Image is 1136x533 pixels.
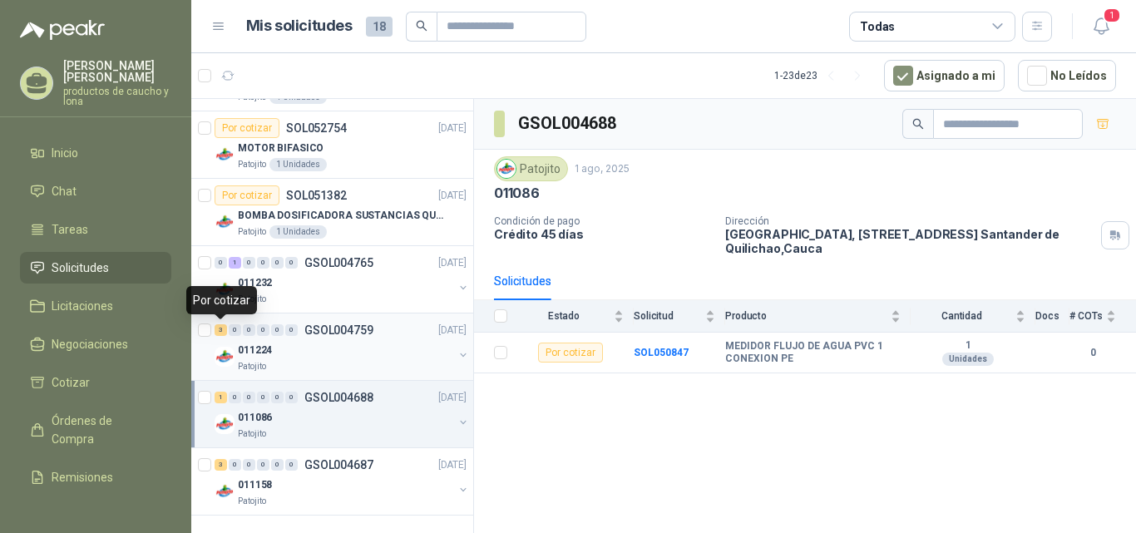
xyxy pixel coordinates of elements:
[238,410,272,426] p: 011086
[243,257,255,269] div: 0
[860,17,895,36] div: Todas
[20,20,105,40] img: Logo peakr
[215,145,235,165] img: Company Logo
[246,14,353,38] h1: Mis solicitudes
[238,360,266,373] p: Patojito
[229,324,241,336] div: 0
[20,252,171,284] a: Solicitudes
[229,392,241,403] div: 0
[20,137,171,169] a: Inicio
[215,414,235,434] img: Company Logo
[1069,300,1136,333] th: # COTs
[269,158,327,171] div: 1 Unidades
[438,121,467,136] p: [DATE]
[52,144,78,162] span: Inicio
[238,158,266,171] p: Patojito
[911,339,1025,353] b: 1
[725,310,887,322] span: Producto
[438,188,467,204] p: [DATE]
[257,392,269,403] div: 0
[186,286,257,314] div: Por cotizar
[438,323,467,338] p: [DATE]
[215,347,235,367] img: Company Logo
[438,255,467,271] p: [DATE]
[257,257,269,269] div: 0
[575,161,630,177] p: 1 ago, 2025
[271,392,284,403] div: 0
[215,387,470,441] a: 1 0 0 0 0 0 GSOL004688[DATE] Company Logo011086Patojito
[215,455,470,508] a: 3 0 0 0 0 0 GSOL004687[DATE] Company Logo011158Patojito
[215,320,470,373] a: 3 0 0 0 0 0 GSOL004759[DATE] Company Logo011224Patojito
[238,225,266,239] p: Patojito
[911,300,1035,333] th: Cantidad
[257,324,269,336] div: 0
[191,111,473,179] a: Por cotizarSOL052754[DATE] Company LogoMOTOR BIFASICOPatojito1 Unidades
[215,253,470,306] a: 0 1 0 0 0 0 GSOL004765[DATE] Company Logo011232Patojito
[494,215,712,227] p: Condición de pago
[215,459,227,471] div: 3
[243,392,255,403] div: 0
[1069,345,1116,361] b: 0
[52,182,77,200] span: Chat
[286,190,347,201] p: SOL051382
[20,405,171,455] a: Órdenes de Compra
[229,257,241,269] div: 1
[518,111,619,136] h3: GSOL004688
[215,481,235,501] img: Company Logo
[538,343,603,363] div: Por cotizar
[215,324,227,336] div: 3
[884,60,1005,91] button: Asignado a mi
[634,347,689,358] a: SOL050847
[20,328,171,360] a: Negociaciones
[942,353,994,366] div: Unidades
[1103,7,1121,23] span: 1
[438,390,467,406] p: [DATE]
[269,225,327,239] div: 1 Unidades
[52,297,113,315] span: Licitaciones
[517,310,610,322] span: Estado
[494,272,551,290] div: Solicitudes
[52,373,90,392] span: Cotizar
[497,160,516,178] img: Company Logo
[238,275,272,291] p: 011232
[494,185,540,202] p: 011086
[494,227,712,241] p: Crédito 45 días
[416,20,427,32] span: search
[229,459,241,471] div: 0
[912,118,924,130] span: search
[20,461,171,493] a: Remisiones
[52,220,88,239] span: Tareas
[1035,300,1069,333] th: Docs
[238,477,272,493] p: 011158
[494,156,568,181] div: Patojito
[20,290,171,322] a: Licitaciones
[215,118,279,138] div: Por cotizar
[238,495,266,508] p: Patojito
[52,259,109,277] span: Solicitudes
[285,459,298,471] div: 0
[634,300,725,333] th: Solicitud
[215,257,227,269] div: 0
[215,185,279,205] div: Por cotizar
[52,412,156,448] span: Órdenes de Compra
[285,392,298,403] div: 0
[238,343,272,358] p: 011224
[215,279,235,299] img: Company Logo
[304,392,373,403] p: GSOL004688
[20,367,171,398] a: Cotizar
[1086,12,1116,42] button: 1
[725,340,901,366] b: MEDIDOR FLUJO DE AGUA PVC 1 CONEXION PE
[52,335,128,353] span: Negociaciones
[63,60,171,83] p: [PERSON_NAME] [PERSON_NAME]
[20,214,171,245] a: Tareas
[285,257,298,269] div: 0
[304,324,373,336] p: GSOL004759
[366,17,393,37] span: 18
[243,324,255,336] div: 0
[52,468,113,486] span: Remisiones
[517,300,634,333] th: Estado
[286,122,347,134] p: SOL052754
[725,215,1094,227] p: Dirección
[238,427,266,441] p: Patojito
